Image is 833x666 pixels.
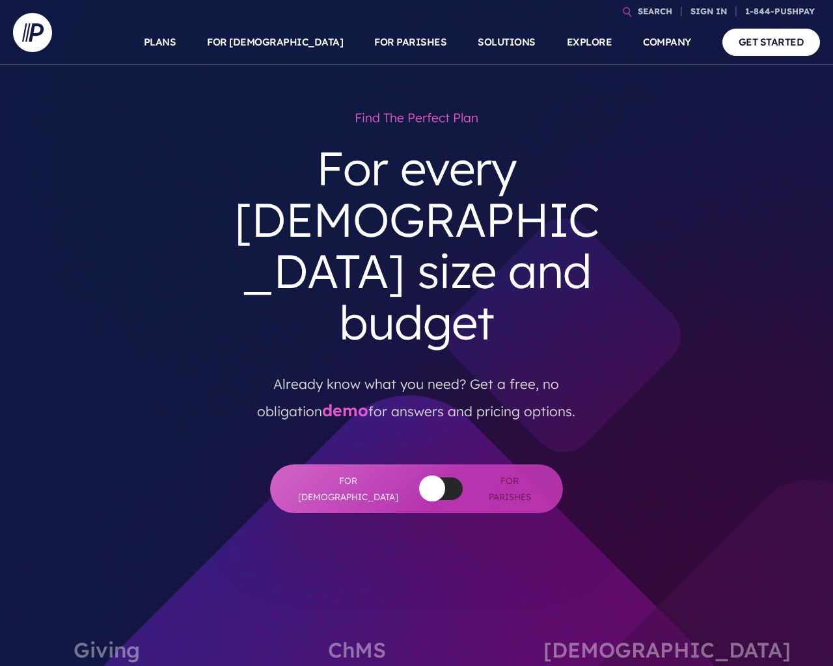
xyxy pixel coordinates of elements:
a: EXPLORE [567,20,612,65]
a: GET STARTED [722,29,821,55]
a: COMPANY [643,20,691,65]
h1: Find the perfect plan [220,104,613,132]
p: Already know what you need? Get a free, no obligation for answers and pricing options. [230,359,603,425]
a: PLANS [144,20,176,65]
span: For Parishes [482,473,537,505]
a: FOR PARISHES [374,20,446,65]
a: demo [322,400,368,420]
h3: For every [DEMOGRAPHIC_DATA] size and budget [220,132,613,359]
a: SOLUTIONS [478,20,536,65]
a: FOR [DEMOGRAPHIC_DATA] [207,20,343,65]
span: For [DEMOGRAPHIC_DATA] [296,473,400,505]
